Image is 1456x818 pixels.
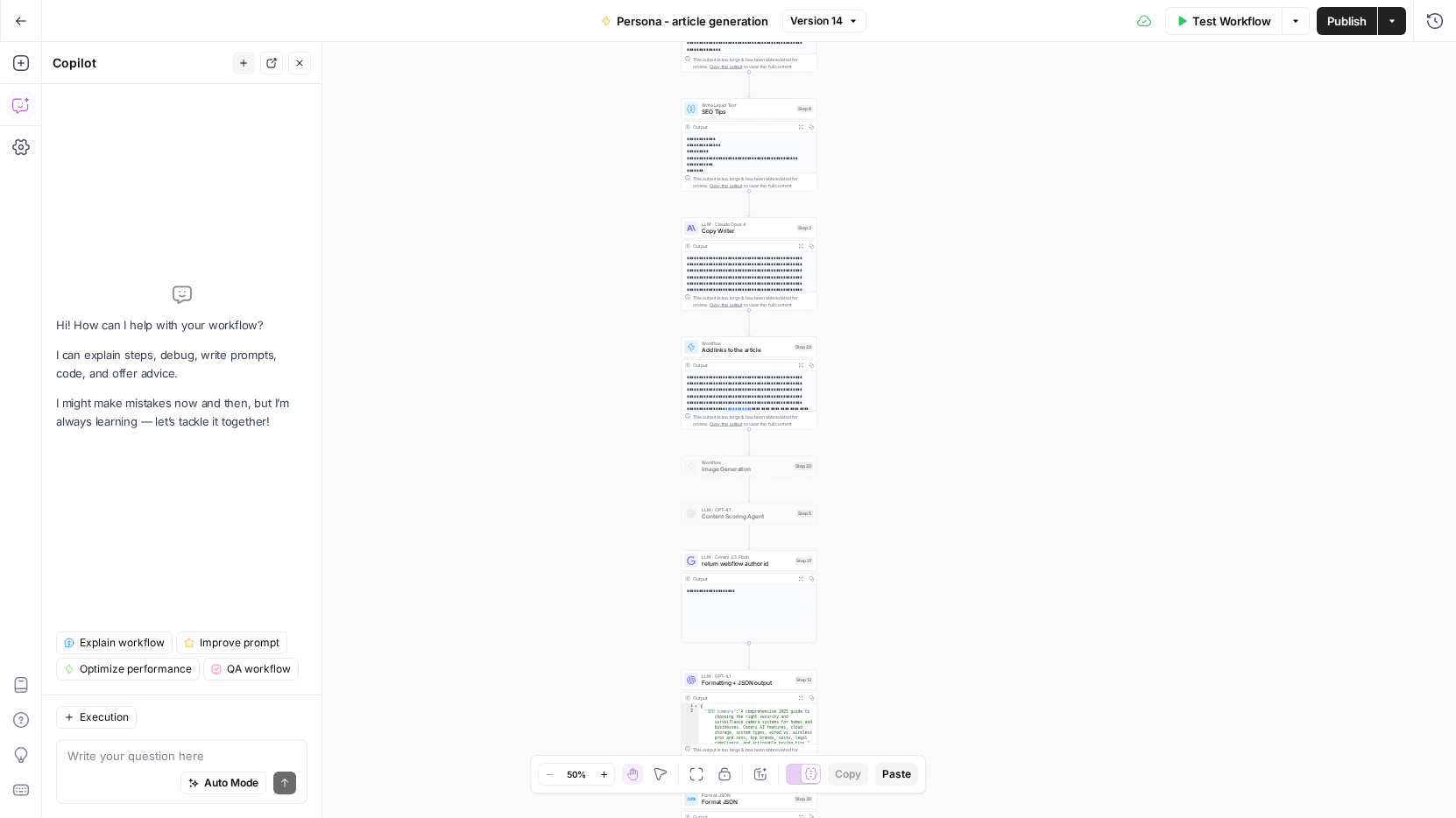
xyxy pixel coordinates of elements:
[204,775,258,791] span: Auto Mode
[702,221,793,228] span: LLM · Claude Opus 4
[748,191,751,216] g: Edge from step_6 to step_3
[794,343,813,351] div: Step 22
[882,766,911,782] span: Paste
[1192,12,1271,30] span: Test Workflow
[748,72,751,97] g: Edge from step_2 to step_6
[1317,7,1377,35] button: Publish
[748,524,751,549] g: Edge from step_5 to step_31
[56,394,307,431] p: I might make mistakes now and then, but I’m always learning — let’s tackle it together!
[693,575,793,582] div: Output
[710,421,743,427] span: Copy the output
[702,554,791,561] span: LLM · Gemini 2.5 Flash
[200,635,279,651] span: Improve prompt
[180,772,266,794] button: Auto Mode
[682,669,817,762] div: LLM · GPT-4.1Formatting + JSON outputStep 13Output{ "SEO summary":"A comprehensive 2025 guide to ...
[56,316,307,335] p: Hi! How can I help with your workflow?
[702,512,793,521] span: Content Scoring Agent
[748,476,751,502] g: Edge from step_20 to step_5
[682,503,817,524] div: LLM · GPT-4.1Content Scoring AgentStep 5
[702,346,790,355] span: Add links to the article
[702,679,791,688] span: Formatting + JSON output
[875,763,918,786] button: Paste
[702,506,793,513] span: LLM · GPT-4.1
[80,709,129,725] span: Execution
[56,346,307,383] p: I can explain steps, debug, write prompts, code, and offer advice.
[1165,7,1282,35] button: Test Workflow
[828,763,868,786] button: Copy
[56,658,200,680] button: Optimize performance
[795,557,813,565] div: Step 31
[702,108,793,116] span: SEO Tips
[694,703,699,709] span: Toggle code folding, rows 1 through 5
[80,661,192,677] span: Optimize performance
[795,676,813,684] div: Step 13
[748,310,751,335] g: Edge from step_3 to step_22
[702,560,791,568] span: return webflow author id
[702,227,793,236] span: Copy Writer
[617,12,768,30] span: Persona - article generation
[80,635,165,651] span: Explain workflow
[56,706,137,729] button: Execution
[693,362,793,369] div: Output
[590,7,779,35] button: Persona - article generation
[796,510,813,518] div: Step 5
[702,340,790,347] span: Workflow
[796,224,813,232] div: Step 3
[702,465,790,474] span: Image Generation
[790,13,843,29] span: Version 14
[796,105,813,113] div: Step 6
[702,792,790,799] span: Format JSON
[693,175,813,189] div: This output is too large & has been abbreviated for review. to view the full content.
[710,64,743,69] span: Copy the output
[176,631,287,654] button: Improve prompt
[794,462,813,470] div: Step 20
[1327,12,1367,30] span: Publish
[748,429,751,455] g: Edge from step_22 to step_20
[782,10,866,32] button: Version 14
[682,709,699,745] div: 2
[794,795,813,803] div: Step 30
[710,302,743,307] span: Copy the output
[693,243,793,250] div: Output
[693,695,793,702] div: Output
[693,294,813,308] div: This output is too large & has been abbreviated for review. to view the full content.
[710,754,743,759] span: Copy the output
[693,56,813,70] div: This output is too large & has been abbreviated for review. to view the full content.
[693,123,793,130] div: Output
[835,766,861,782] span: Copy
[693,413,813,427] div: This output is too large & has been abbreviated for review. to view the full content.
[203,658,299,680] button: QA workflow
[702,798,790,807] span: Format JSON
[693,746,813,760] div: This output is too large & has been abbreviated for review. to view the full content.
[227,661,291,677] span: QA workflow
[53,54,227,72] div: Copilot
[702,102,793,109] span: Write Liquid Text
[710,183,743,188] span: Copy the output
[567,767,586,781] span: 50%
[682,455,817,476] div: WorkflowImage GenerationStep 20
[56,631,173,654] button: Explain workflow
[702,673,791,680] span: LLM · GPT-4.1
[682,703,699,709] div: 1
[748,643,751,668] g: Edge from step_31 to step_13
[702,459,790,466] span: Workflow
